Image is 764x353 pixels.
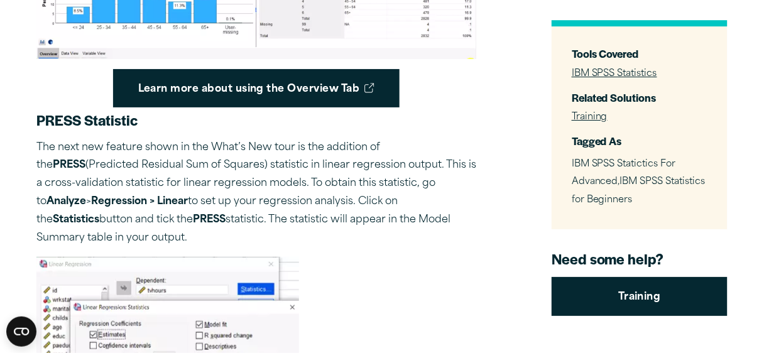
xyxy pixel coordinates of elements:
[113,69,400,108] a: Learn more about using the Overview Tab
[572,68,657,78] a: IBM SPSS Statistics
[53,215,99,225] strong: Statistics
[36,110,138,130] strong: PRESS Statistic
[193,215,226,225] strong: PRESS
[572,134,707,148] h3: Tagged As
[552,249,728,268] h4: Need some help?
[572,159,706,205] span: ,
[572,177,706,205] span: IBM SPSS Statistics for Beginners
[36,139,476,247] p: The next new feature shown in the What’s New tour is the addition of the (Predicted Residual Sum ...
[46,197,86,207] strong: Analyze
[572,90,707,104] h3: Related Solutions
[572,46,707,61] h3: Tools Covered
[572,112,608,122] a: Training
[91,197,188,207] strong: Regression > Linear
[53,160,85,170] strong: PRESS
[572,159,676,187] span: IBM SPSS Statictics For Advanced
[6,317,36,347] button: Open CMP widget
[552,277,728,316] a: Training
